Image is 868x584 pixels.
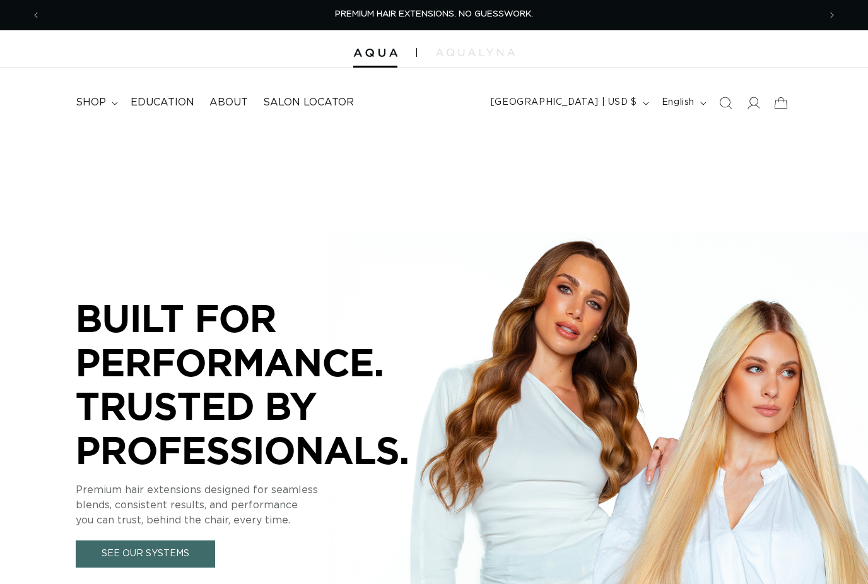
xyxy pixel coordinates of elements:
span: Education [131,96,194,109]
button: [GEOGRAPHIC_DATA] | USD $ [483,91,654,115]
span: shop [76,96,106,109]
button: Previous announcement [22,3,50,27]
img: aqualyna.com [436,49,515,56]
a: About [202,88,255,117]
a: Salon Locator [255,88,361,117]
a: See Our Systems [76,540,215,568]
button: English [654,91,712,115]
span: Salon Locator [263,96,354,109]
span: About [209,96,248,109]
summary: shop [68,88,123,117]
p: BUILT FOR PERFORMANCE. TRUSTED BY PROFESSIONALS. [76,296,454,472]
img: Aqua Hair Extensions [353,49,397,57]
span: PREMIUM HAIR EXTENSIONS. NO GUESSWORK. [335,10,533,18]
a: Education [123,88,202,117]
p: Premium hair extensions designed for seamless blends, consistent results, and performance you can... [76,482,454,528]
span: English [662,96,695,109]
summary: Search [712,89,739,117]
span: [GEOGRAPHIC_DATA] | USD $ [491,96,637,109]
button: Next announcement [818,3,846,27]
